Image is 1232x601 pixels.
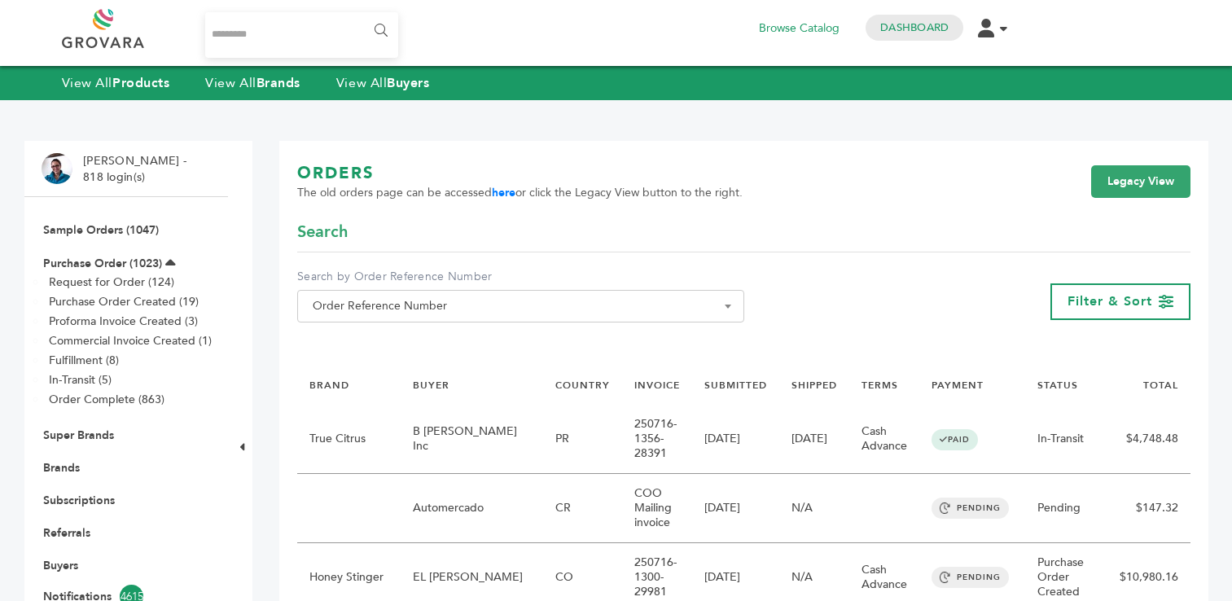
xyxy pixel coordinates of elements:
[43,525,90,541] a: Referrals
[692,405,779,474] td: [DATE]
[1143,379,1178,392] a: TOTAL
[622,474,692,543] td: COO Mailing invoice
[1037,379,1078,392] a: STATUS
[297,221,348,243] span: Search
[387,74,429,92] strong: Buyers
[791,379,837,392] a: SHIPPED
[1101,474,1190,543] td: $147.32
[43,460,80,476] a: Brands
[779,405,849,474] td: [DATE]
[43,256,162,271] a: Purchase Order (1023)
[43,428,114,443] a: Super Brands
[1025,405,1101,474] td: In-Transit
[555,379,610,392] a: COUNTRY
[932,498,1009,519] span: PENDING
[309,379,349,392] a: BRAND
[49,314,198,329] a: Proforma Invoice Created (3)
[297,269,744,285] label: Search by Order Reference Number
[543,474,622,543] td: CR
[62,74,170,92] a: View AllProducts
[401,474,543,543] td: Automercado
[622,405,692,474] td: 250716-1356-28391
[112,74,169,92] strong: Products
[306,295,735,318] span: Order Reference Number
[43,222,159,238] a: Sample Orders (1047)
[704,379,767,392] a: SUBMITTED
[880,20,949,35] a: Dashboard
[413,379,449,392] a: BUYER
[932,429,978,450] span: PAID
[492,185,515,200] a: here
[49,294,199,309] a: Purchase Order Created (19)
[692,474,779,543] td: [DATE]
[256,74,300,92] strong: Brands
[49,372,112,388] a: In-Transit (5)
[401,405,543,474] td: B [PERSON_NAME] Inc
[205,12,398,58] input: Search...
[43,558,78,573] a: Buyers
[1068,292,1152,310] span: Filter & Sort
[1101,405,1190,474] td: $4,748.48
[205,74,300,92] a: View AllBrands
[932,567,1009,588] span: PENDING
[49,392,164,407] a: Order Complete (863)
[297,290,744,322] span: Order Reference Number
[43,493,115,508] a: Subscriptions
[634,379,680,392] a: INVOICE
[862,379,898,392] a: TERMS
[759,20,840,37] a: Browse Catalog
[779,474,849,543] td: N/A
[849,405,919,474] td: Cash Advance
[297,405,401,474] td: True Citrus
[1025,474,1101,543] td: Pending
[49,274,174,290] a: Request for Order (124)
[543,405,622,474] td: PR
[932,379,984,392] a: PAYMENT
[49,353,119,368] a: Fulfillment (8)
[336,74,430,92] a: View AllBuyers
[1091,165,1190,198] a: Legacy View
[49,333,212,349] a: Commercial Invoice Created (1)
[297,185,743,201] span: The old orders page can be accessed or click the Legacy View button to the right.
[297,162,743,185] h1: ORDERS
[83,153,191,185] li: [PERSON_NAME] - 818 login(s)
